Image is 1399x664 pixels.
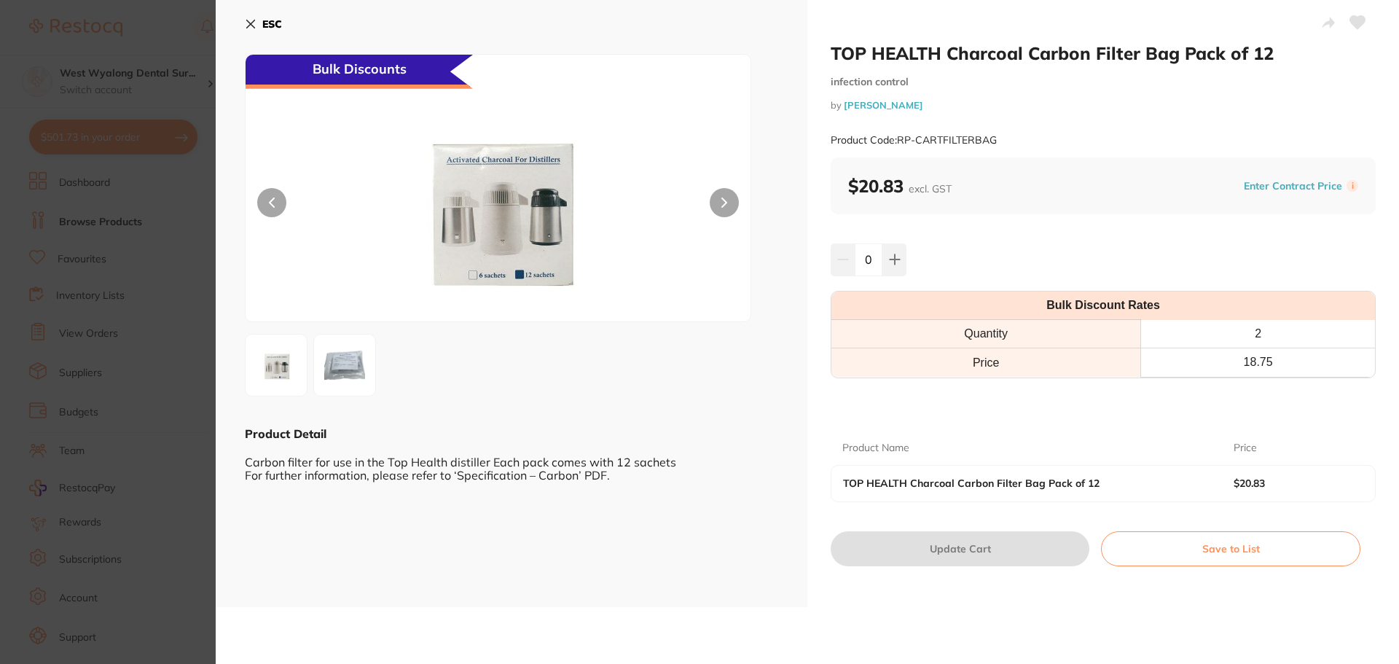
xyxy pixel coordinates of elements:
[1141,320,1375,348] th: 2
[1234,441,1257,456] p: Price
[262,17,282,31] b: ESC
[831,292,1375,320] th: Bulk Discount Rates
[1101,531,1360,566] button: Save to List
[245,12,282,36] button: ESC
[831,76,1376,88] small: infection control
[347,91,650,321] img: SUxURVJCQUcuanBn
[245,426,326,441] b: Product Detail
[250,339,302,391] img: SUxURVJCQUcuanBn
[842,441,909,456] p: Product Name
[246,55,473,89] div: Bulk Discounts
[1239,179,1347,193] button: Enter Contract Price
[1141,348,1375,377] th: 18.75
[245,442,778,482] div: Carbon filter for use in the Top Health distiller Each pack comes with 12 sachets For further inf...
[843,477,1194,489] b: TOP HEALTH Charcoal Carbon Filter Bag Pack of 12
[831,42,1376,64] h2: TOP HEALTH Charcoal Carbon Filter Bag Pack of 12
[1234,477,1351,489] b: $20.83
[831,100,1376,111] small: by
[831,320,1141,348] th: Quantity
[844,99,923,111] a: [PERSON_NAME]
[848,175,952,197] b: $20.83
[831,134,997,147] small: Product Code: RP-CARTFILTERBAG
[831,531,1089,566] button: Update Cart
[909,182,952,195] span: excl. GST
[831,348,1141,377] td: Price
[1347,180,1358,192] label: i
[318,339,371,391] img: cG5n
